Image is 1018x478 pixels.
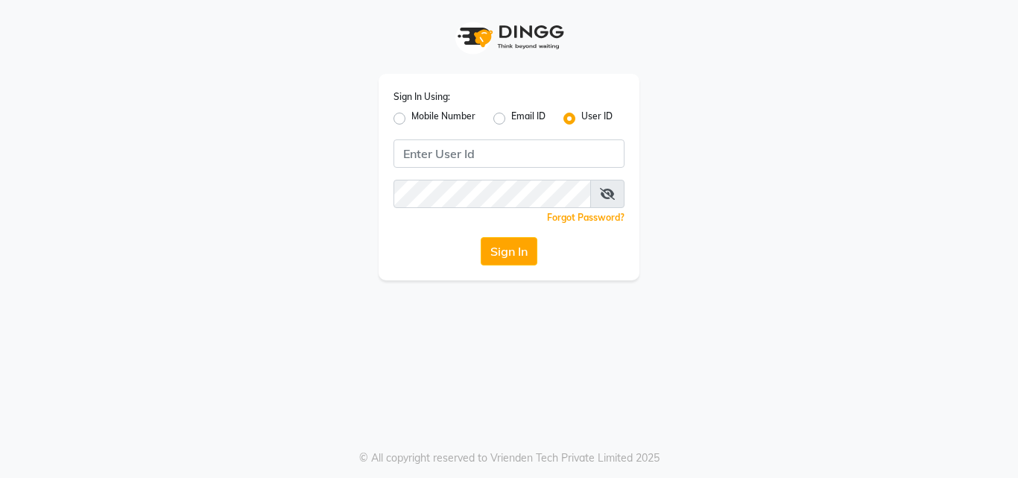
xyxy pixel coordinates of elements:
[449,15,569,59] img: logo1.svg
[393,180,591,208] input: Username
[393,90,450,104] label: Sign In Using:
[511,110,546,128] label: Email ID
[411,110,475,128] label: Mobile Number
[393,139,625,168] input: Username
[547,212,625,223] a: Forgot Password?
[581,110,613,128] label: User ID
[481,237,537,265] button: Sign In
